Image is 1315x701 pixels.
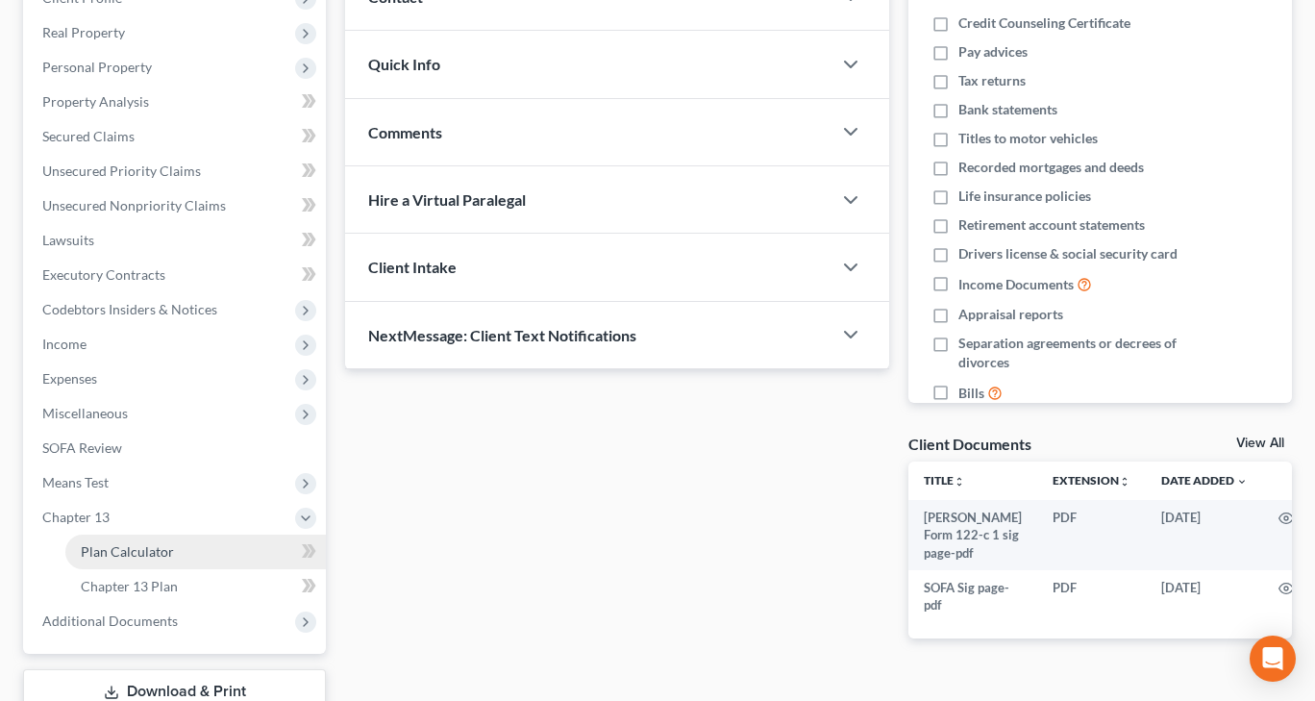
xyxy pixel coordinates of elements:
[908,434,1031,454] div: Client Documents
[42,613,178,629] span: Additional Documents
[27,258,326,292] a: Executory Contracts
[42,266,165,283] span: Executory Contracts
[908,500,1037,570] td: [PERSON_NAME] Form 122-c 1 sig page-pdf
[27,431,326,465] a: SOFA Review
[1037,570,1146,623] td: PDF
[1161,473,1248,488] a: Date Added expand_more
[368,258,457,276] span: Client Intake
[42,336,87,352] span: Income
[958,100,1057,119] span: Bank statements
[27,154,326,188] a: Unsecured Priority Claims
[1236,437,1284,450] a: View All
[958,275,1074,294] span: Income Documents
[42,93,149,110] span: Property Analysis
[958,244,1178,263] span: Drivers license & social security card
[958,129,1098,148] span: Titles to motor vehicles
[27,223,326,258] a: Lawsuits
[27,85,326,119] a: Property Analysis
[954,476,965,488] i: unfold_more
[958,334,1179,372] span: Separation agreements or decrees of divorces
[1146,500,1263,570] td: [DATE]
[958,71,1026,90] span: Tax returns
[958,13,1130,33] span: Credit Counseling Certificate
[42,128,135,144] span: Secured Claims
[958,215,1145,235] span: Retirement account statements
[65,569,326,604] a: Chapter 13 Plan
[27,119,326,154] a: Secured Claims
[958,384,984,403] span: Bills
[1053,473,1130,488] a: Extensionunfold_more
[42,439,122,456] span: SOFA Review
[81,578,178,594] span: Chapter 13 Plan
[368,190,526,209] span: Hire a Virtual Paralegal
[42,59,152,75] span: Personal Property
[1250,636,1296,682] div: Open Intercom Messenger
[65,535,326,569] a: Plan Calculator
[908,570,1037,623] td: SOFA Sig page-pdf
[42,509,110,525] span: Chapter 13
[27,188,326,223] a: Unsecured Nonpriority Claims
[1037,500,1146,570] td: PDF
[958,158,1144,177] span: Recorded mortgages and deeds
[42,24,125,40] span: Real Property
[368,55,440,73] span: Quick Info
[42,474,109,490] span: Means Test
[368,123,442,141] span: Comments
[958,305,1063,324] span: Appraisal reports
[958,42,1028,62] span: Pay advices
[1119,476,1130,488] i: unfold_more
[924,473,965,488] a: Titleunfold_more
[42,163,201,179] span: Unsecured Priority Claims
[368,326,636,344] span: NextMessage: Client Text Notifications
[42,370,97,387] span: Expenses
[42,197,226,213] span: Unsecured Nonpriority Claims
[1146,570,1263,623] td: [DATE]
[42,405,128,421] span: Miscellaneous
[1236,476,1248,488] i: expand_more
[81,543,174,560] span: Plan Calculator
[42,301,217,317] span: Codebtors Insiders & Notices
[958,187,1091,206] span: Life insurance policies
[42,232,94,248] span: Lawsuits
